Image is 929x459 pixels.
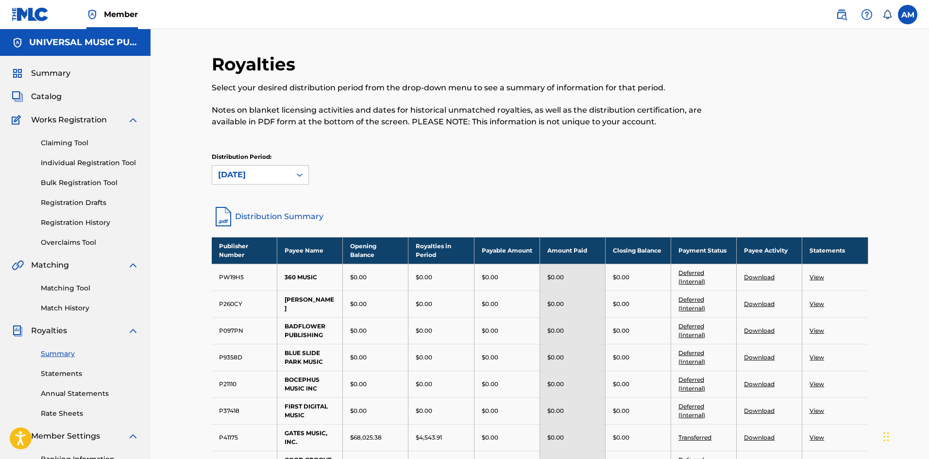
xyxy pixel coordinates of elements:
p: $0.00 [613,353,629,362]
a: Deferred (Internal) [678,269,705,285]
th: Closing Balance [605,237,671,264]
a: Distribution Summary [212,205,868,228]
th: Payment Status [671,237,736,264]
div: Help [857,5,877,24]
a: Download [744,354,775,361]
span: Royalties [31,325,67,337]
td: BADFLOWER PUBLISHING [277,317,343,344]
p: $0.00 [482,326,498,335]
p: $0.00 [613,300,629,308]
p: $0.00 [350,407,367,415]
th: Payable Amount [474,237,540,264]
p: $0.00 [547,433,564,442]
a: Summary [41,349,139,359]
td: P41175 [212,424,277,451]
a: View [810,327,824,334]
img: expand [127,259,139,271]
p: $0.00 [416,273,432,282]
a: Registration Drafts [41,198,139,208]
p: $0.00 [547,300,564,308]
a: Deferred (Internal) [678,323,705,339]
td: GATES MUSIC, INC. [277,424,343,451]
p: $0.00 [350,326,367,335]
a: Download [744,327,775,334]
img: help [861,9,873,20]
p: $0.00 [416,407,432,415]
th: Publisher Number [212,237,277,264]
a: CatalogCatalog [12,91,62,102]
span: Member Settings [31,430,100,442]
a: Statements [41,369,139,379]
td: FIRST DIGITAL MUSIC [277,397,343,424]
th: Payee Activity [737,237,802,264]
td: P097PN [212,317,277,344]
p: $0.00 [547,326,564,335]
p: $0.00 [416,326,432,335]
a: Bulk Registration Tool [41,178,139,188]
th: Royalties in Period [408,237,474,264]
p: $0.00 [416,300,432,308]
p: $0.00 [613,273,629,282]
div: Notifications [882,10,892,19]
p: $0.00 [350,300,367,308]
a: Matching Tool [41,283,139,293]
a: Download [744,273,775,281]
img: MLC Logo [12,7,49,21]
p: $68,025.38 [350,433,382,442]
a: View [810,300,824,307]
img: Top Rightsholder [86,9,98,20]
div: User Menu [898,5,917,24]
a: View [810,407,824,414]
iframe: Resource Center [902,305,929,383]
img: expand [127,325,139,337]
th: Amount Paid [540,237,605,264]
a: Claiming Tool [41,138,139,148]
p: $0.00 [482,273,498,282]
img: distribution-summary-pdf [212,205,235,228]
img: expand [127,114,139,126]
img: Accounts [12,37,23,49]
td: P9358D [212,344,277,371]
a: Registration History [41,218,139,228]
td: 360 MUSIC [277,264,343,290]
img: Matching [12,259,24,271]
a: Deferred (Internal) [678,349,705,365]
img: Royalties [12,325,23,337]
a: Public Search [832,5,851,24]
p: $0.00 [482,380,498,389]
a: Download [744,380,775,388]
td: [PERSON_NAME] [277,290,343,317]
img: Works Registration [12,114,24,126]
a: Transferred [678,434,711,441]
td: P21110 [212,371,277,397]
a: Deferred (Internal) [678,376,705,392]
span: Member [104,9,138,20]
td: P260CY [212,290,277,317]
th: Opening Balance [343,237,408,264]
iframe: Chat Widget [880,412,929,459]
td: BOCEPHUS MUSIC INC [277,371,343,397]
h5: UNIVERSAL MUSIC PUB GROUP [29,37,139,48]
a: Deferred (Internal) [678,296,705,312]
p: $0.00 [613,433,629,442]
a: SummarySummary [12,68,70,79]
p: $0.00 [416,380,432,389]
span: Matching [31,259,69,271]
a: View [810,354,824,361]
img: Member Settings [12,430,23,442]
h2: Royalties [212,53,300,75]
a: Deferred (Internal) [678,403,705,419]
span: Works Registration [31,114,107,126]
img: Summary [12,68,23,79]
p: $4,543.91 [416,433,442,442]
a: View [810,273,824,281]
th: Payee Name [277,237,343,264]
img: expand [127,430,139,442]
span: Catalog [31,91,62,102]
p: $0.00 [613,407,629,415]
a: Match History [41,303,139,313]
img: Catalog [12,91,23,102]
a: Overclaims Tool [41,238,139,248]
p: $0.00 [482,433,498,442]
